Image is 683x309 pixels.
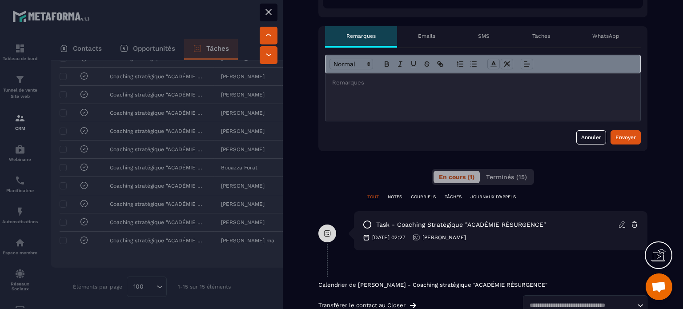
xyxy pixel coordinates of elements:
span: En cours (1) [439,173,474,181]
button: Annuler [576,130,606,144]
p: Calendrier de [PERSON_NAME] - Coaching stratégique "ACADÉMIE RÉSURGENCE" [318,281,647,289]
button: Terminés (15) [481,171,532,183]
div: Ouvrir le chat [646,273,672,300]
p: JOURNAUX D'APPELS [470,194,516,200]
p: [DATE] 02:27 [372,234,406,241]
p: [PERSON_NAME] [422,234,466,241]
p: COURRIELS [411,194,436,200]
button: En cours (1) [434,171,480,183]
p: TÂCHES [445,194,462,200]
button: Envoyer [611,130,641,144]
p: task - Coaching stratégique "ACADÉMIE RÉSURGENCE" [376,221,546,229]
div: Envoyer [615,133,636,142]
p: SMS [478,32,490,40]
p: Remarques [346,32,376,40]
span: Terminés (15) [486,173,527,181]
p: Emails [418,32,435,40]
p: Transférer le contact au Closer [318,302,406,309]
p: WhatsApp [592,32,619,40]
p: NOTES [388,194,402,200]
p: Tâches [532,32,550,40]
p: TOUT [367,194,379,200]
